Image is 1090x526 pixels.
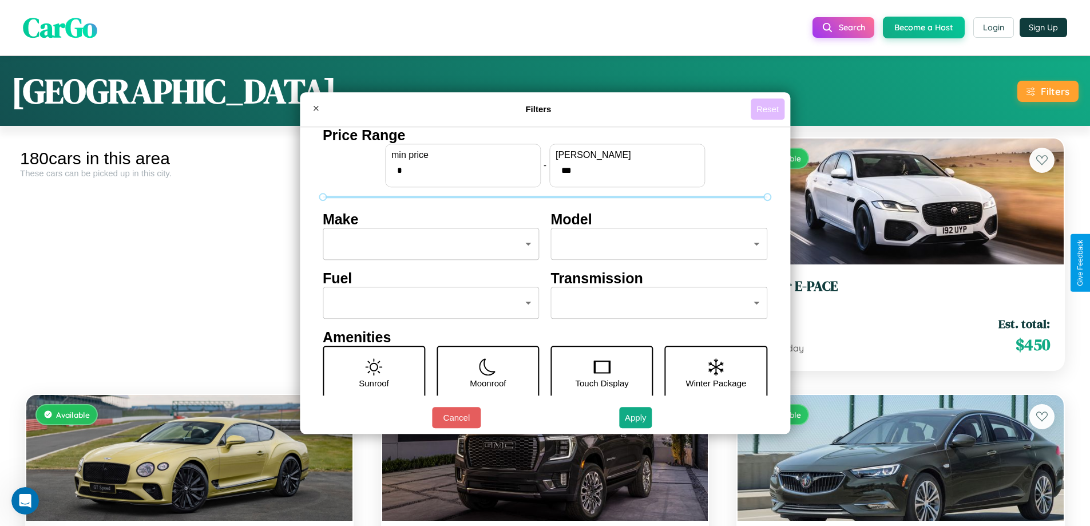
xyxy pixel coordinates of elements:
[575,375,628,391] p: Touch Display
[470,375,506,391] p: Moonroof
[751,98,784,120] button: Reset
[551,211,768,228] h4: Model
[432,407,481,428] button: Cancel
[20,168,359,178] div: These cars can be picked up in this city.
[812,17,874,38] button: Search
[556,150,699,160] label: [PERSON_NAME]
[998,315,1050,332] span: Est. total:
[326,104,751,114] h4: Filters
[751,278,1050,295] h3: Jaguar E-PACE
[839,22,865,33] span: Search
[1041,85,1069,97] div: Filters
[544,157,546,173] p: -
[359,375,389,391] p: Sunroof
[883,17,965,38] button: Become a Host
[1020,18,1067,37] button: Sign Up
[1017,81,1079,102] button: Filters
[780,342,804,354] span: / day
[751,278,1050,306] a: Jaguar E-PACE2022
[323,127,767,144] h4: Price Range
[11,487,39,515] iframe: Intercom live chat
[323,211,540,228] h4: Make
[686,375,747,391] p: Winter Package
[323,329,767,346] h4: Amenities
[1016,333,1050,356] span: $ 450
[11,68,336,114] h1: [GEOGRAPHIC_DATA]
[391,150,534,160] label: min price
[551,270,768,287] h4: Transmission
[20,149,359,168] div: 180 cars in this area
[619,407,652,428] button: Apply
[973,17,1014,38] button: Login
[323,270,540,287] h4: Fuel
[1076,240,1084,286] div: Give Feedback
[56,410,90,420] span: Available
[23,9,97,46] span: CarGo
